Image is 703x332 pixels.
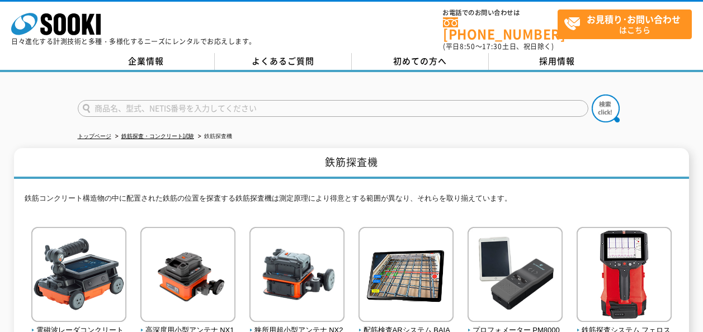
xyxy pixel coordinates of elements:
a: 採用情報 [489,53,626,70]
h1: 鉄筋探査機 [14,148,689,179]
img: プロフォメーター PM8000Basic [468,227,563,325]
input: 商品名、型式、NETIS番号を入力してください [78,100,588,117]
a: 企業情報 [78,53,215,70]
a: よくあるご質問 [215,53,352,70]
img: 配筋検査ARシステム BAIAS [358,227,454,325]
span: (平日 ～ 土日、祝日除く) [443,41,554,51]
span: はこちら [564,10,691,38]
a: 初めての方へ [352,53,489,70]
span: 初めての方へ [393,55,447,67]
strong: お見積り･お問い合わせ [587,12,681,26]
a: お見積り･お問い合わせはこちら [558,10,692,39]
span: 17:30 [482,41,502,51]
a: [PHONE_NUMBER] [443,17,558,40]
p: 日々進化する計測技術と多種・多様化するニーズにレンタルでお応えします。 [11,38,256,45]
span: 8:50 [460,41,475,51]
img: 鉄筋探査システム フェロスキャン PS300 [577,227,672,325]
img: btn_search.png [592,94,620,122]
a: トップページ [78,133,111,139]
a: 鉄筋探査・コンクリート試験 [121,133,194,139]
li: 鉄筋探査機 [196,131,232,143]
img: 電磁波レーダコンクリート内部探査機 FlexNX [31,227,126,325]
img: 狭所用超小型アンテナ NX25 [249,227,345,325]
img: 高深度用小型アンテナ NX15 [140,227,235,325]
p: 鉄筋コンクリート構造物の中に配置された鉄筋の位置を探査する鉄筋探査機は測定原理により得意とする範囲が異なり、それらを取り揃えています。 [25,193,679,210]
span: お電話でのお問い合わせは [443,10,558,16]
